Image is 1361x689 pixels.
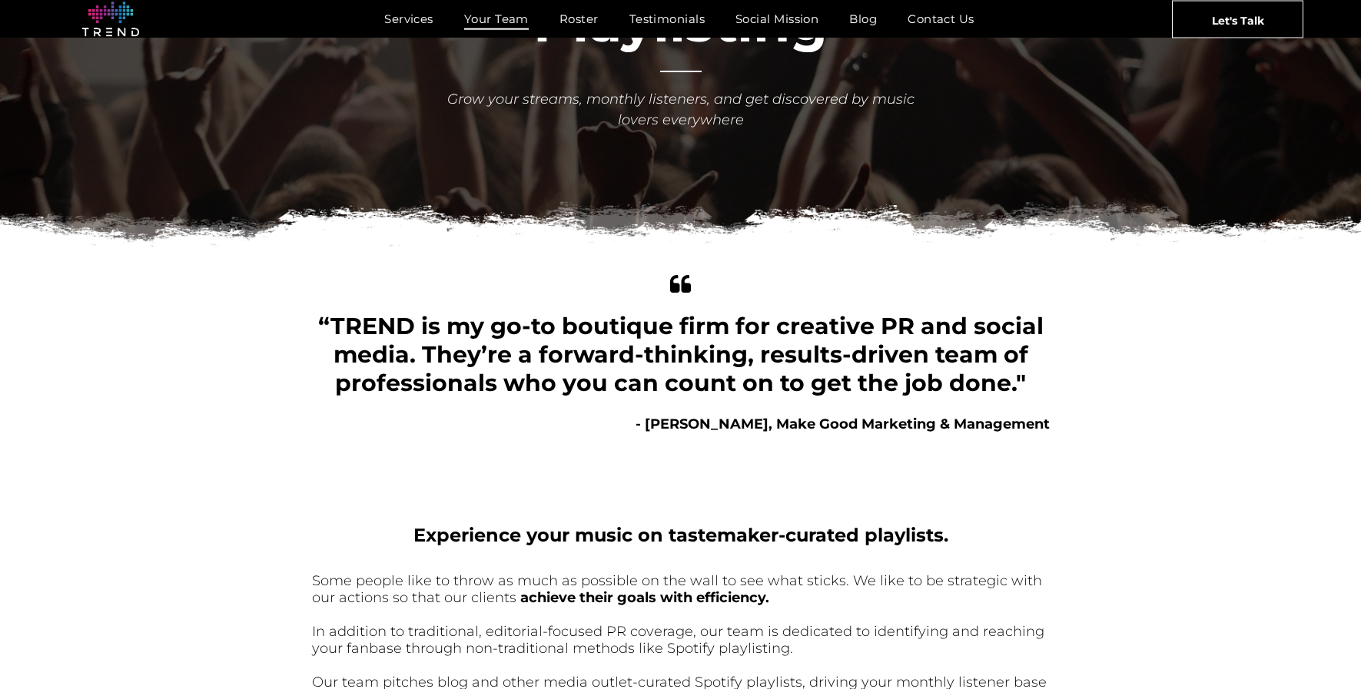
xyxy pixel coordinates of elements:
[892,8,990,30] a: Contact Us
[369,8,449,30] a: Services
[544,8,614,30] a: Roster
[1212,1,1264,39] span: Let's Talk
[434,89,928,131] div: Grow your streams, monthly listeners, and get discovered by music lovers everywhere
[614,8,720,30] a: Testimonials
[464,8,529,30] span: Your Team
[82,2,139,37] img: logo
[318,312,1044,397] span: “TREND is my go-to boutique firm for creative PR and social media. They’re a forward-thinking, re...
[449,8,544,30] a: Your Team
[312,623,1044,657] span: In addition to traditional, editorial-focused PR coverage, our team is dedicated to identifying a...
[636,416,1050,432] b: - [PERSON_NAME], Make Good Marketing & Management
[413,524,948,546] b: Experience your music on tastemaker-curated playlists.
[834,8,892,30] a: Blog
[312,572,1042,606] span: Some people like to throw as much as possible on the wall to see what sticks. We like to be strat...
[720,8,834,30] a: Social Mission
[1084,511,1361,689] iframe: Chat Widget
[520,589,769,606] span: achieve their goals with efficiency.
